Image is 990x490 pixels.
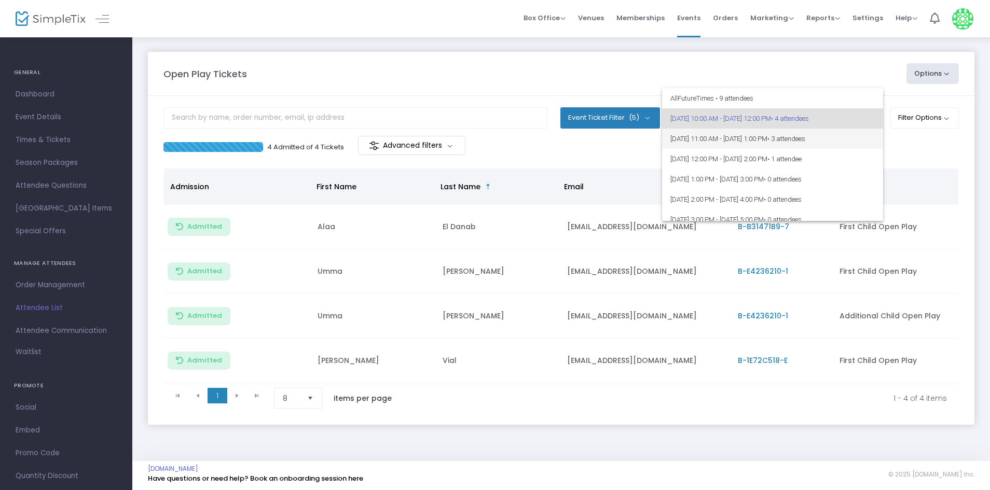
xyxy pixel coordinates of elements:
[767,155,802,163] span: • 1 attendee
[764,175,802,183] span: • 0 attendees
[771,115,809,122] span: • 4 attendees
[670,189,875,209] span: [DATE] 2:00 PM - [DATE] 4:00 PM
[767,135,805,143] span: • 3 attendees
[764,195,802,203] span: • 0 attendees
[670,108,875,129] span: [DATE] 10:00 AM - [DATE] 12:00 PM
[670,209,875,230] span: [DATE] 3:00 PM - [DATE] 5:00 PM
[670,88,875,108] span: All Future Times • 9 attendees
[764,216,802,223] span: • 0 attendees
[670,169,875,189] span: [DATE] 1:00 PM - [DATE] 3:00 PM
[670,129,875,149] span: [DATE] 11:00 AM - [DATE] 1:00 PM
[670,149,875,169] span: [DATE] 12:00 PM - [DATE] 2:00 PM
